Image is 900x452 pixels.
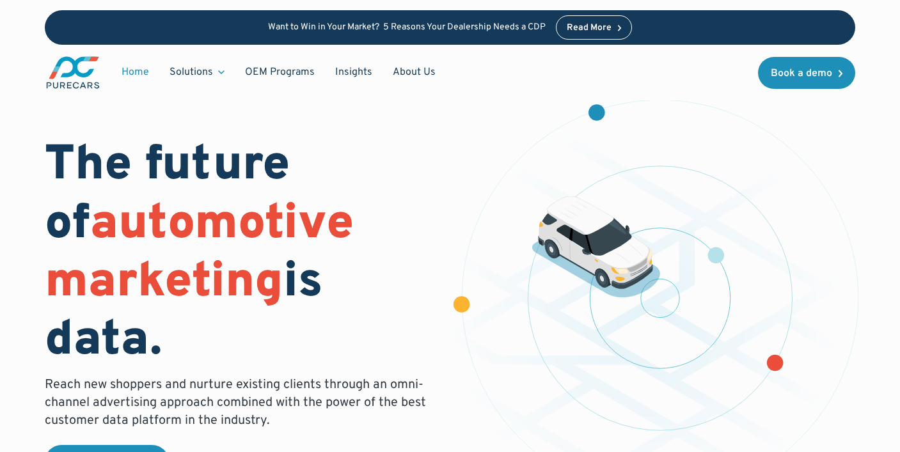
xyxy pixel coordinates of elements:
[159,60,235,84] div: Solutions
[45,376,434,430] p: Reach new shoppers and nurture existing clients through an omni-channel advertising approach comb...
[532,196,660,298] img: illustration of a vehicle
[170,65,213,79] div: Solutions
[325,60,383,84] a: Insights
[758,57,855,89] a: Book a demo
[383,60,446,84] a: About Us
[556,15,633,40] a: Read More
[111,60,159,84] a: Home
[45,137,434,371] h1: The future of is data.
[567,24,612,33] div: Read More
[771,68,832,79] div: Book a demo
[268,22,546,33] p: Want to Win in Your Market? 5 Reasons Your Dealership Needs a CDP
[235,60,325,84] a: OEM Programs
[45,55,101,90] img: purecars logo
[45,55,101,90] a: main
[45,194,354,314] span: automotive marketing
